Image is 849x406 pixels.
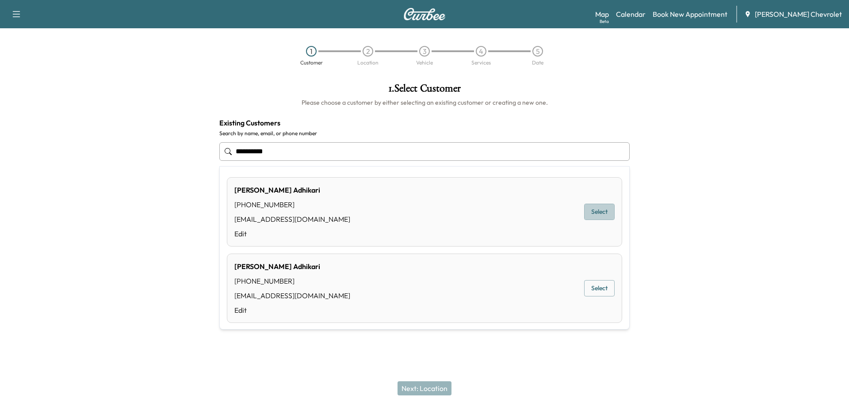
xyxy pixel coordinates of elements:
div: 5 [532,46,543,57]
div: 4 [476,46,486,57]
a: Calendar [616,9,646,19]
div: [EMAIL_ADDRESS][DOMAIN_NAME] [234,290,350,301]
span: [PERSON_NAME] Chevrolet [755,9,842,19]
div: [PHONE_NUMBER] [234,276,350,286]
div: Vehicle [416,60,433,65]
label: Search by name, email, or phone number [219,130,630,137]
div: 2 [363,46,373,57]
div: [PERSON_NAME] Adhikari [234,185,350,195]
button: Select [584,204,615,220]
a: Edit [234,305,350,315]
h1: 1 . Select Customer [219,83,630,98]
div: Location [357,60,379,65]
div: [PERSON_NAME] Adhikari [234,261,350,272]
div: [EMAIL_ADDRESS][DOMAIN_NAME] [234,214,350,224]
h4: Existing Customers [219,118,630,128]
div: 3 [419,46,430,57]
a: MapBeta [595,9,609,19]
div: Beta [600,18,609,25]
button: Select [584,280,615,296]
div: Customer [300,60,323,65]
div: Services [471,60,491,65]
div: Date [532,60,543,65]
div: [PHONE_NUMBER] [234,199,350,210]
a: Edit [234,228,350,239]
a: Book New Appointment [653,9,727,19]
img: Curbee Logo [403,8,446,20]
h6: Please choose a customer by either selecting an existing customer or creating a new one. [219,98,630,107]
div: 1 [306,46,317,57]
